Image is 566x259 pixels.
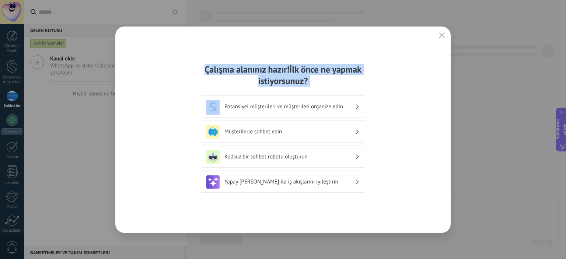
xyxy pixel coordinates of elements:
font: Müşterilerle sohbet edin [224,128,282,135]
font: Çalışma alanınız hazır! [205,64,289,75]
font: Potansiyel müşterileri ve müşterileri organize edin [224,103,343,110]
font: İlk önce ne yapmak istiyorsunuz? [258,64,361,87]
font: Yapay [PERSON_NAME] ile iş akışlarını iyileştirin [224,178,338,185]
font: Kodsuz bir sohbet robotu oluşturun [224,153,308,160]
